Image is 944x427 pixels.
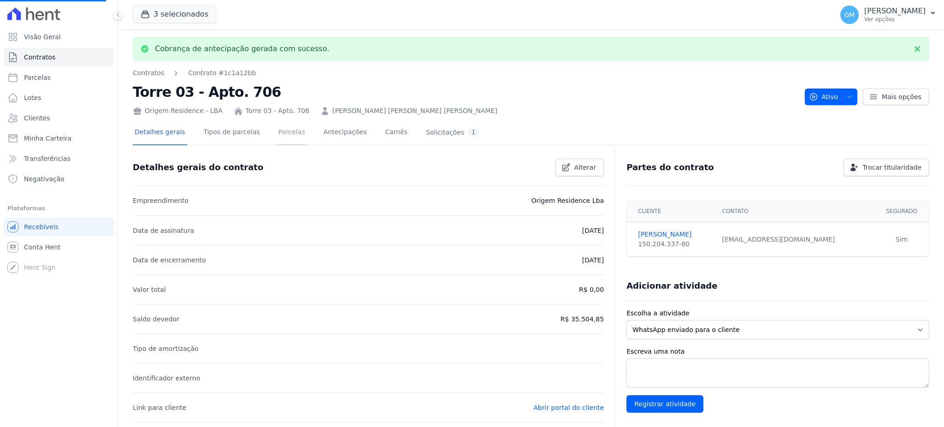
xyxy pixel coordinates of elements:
span: Minha Carteira [24,134,71,143]
div: [EMAIL_ADDRESS][DOMAIN_NAME] [722,235,869,244]
div: Solicitações [426,128,479,137]
h3: Detalhes gerais do contrato [133,162,263,173]
a: Trocar titularidade [844,159,929,176]
p: Empreendimento [133,195,189,206]
input: Registrar atividade [626,395,703,413]
a: Contratos [133,68,164,78]
span: GM [844,12,855,18]
button: Ativo [805,89,858,105]
p: Saldo devedor [133,314,179,325]
p: Cobrança de antecipação gerada com sucesso. [155,44,329,53]
a: Detalhes gerais [133,121,187,145]
a: Tipos de parcelas [202,121,262,145]
a: Solicitações1 [424,121,481,145]
p: R$ 0,00 [579,284,604,295]
a: Mais opções [863,89,929,105]
p: Tipo de amortização [133,343,199,354]
label: Escolha a atividade [626,308,929,318]
td: Sim [875,222,929,257]
span: Negativação [24,174,65,184]
a: Parcelas [277,121,307,145]
p: Identificador externo [133,373,200,384]
span: Trocar titularidade [862,163,921,172]
p: Data de encerramento [133,255,206,266]
a: Alterar [555,159,604,176]
span: Lotes [24,93,41,102]
nav: Breadcrumb [133,68,256,78]
p: [PERSON_NAME] [864,6,926,16]
span: Visão Geral [24,32,61,42]
a: Contrato #1c1a12bb [188,68,256,78]
p: [DATE] [582,225,604,236]
div: Plataformas [7,203,110,214]
label: Escreva uma nota [626,347,929,356]
a: Carnês [383,121,409,145]
a: Conta Hent [4,238,114,256]
span: Contratos [24,53,55,62]
a: Minha Carteira [4,129,114,148]
span: Clientes [24,113,50,123]
a: Visão Geral [4,28,114,46]
p: [DATE] [582,255,604,266]
button: 3 selecionados [133,6,216,23]
p: Link para cliente [133,402,186,413]
th: Segurado [875,201,929,222]
button: GM [PERSON_NAME] Ver opções [833,2,944,28]
a: Parcelas [4,68,114,87]
a: Antecipações [322,121,369,145]
span: Mais opções [882,92,921,101]
h2: Torre 03 - Apto. 706 [133,82,797,102]
h3: Partes do contrato [626,162,714,173]
div: 150.204.337-80 [638,239,711,249]
p: Origem Residence Lba [531,195,604,206]
div: 1 [468,128,479,137]
a: [PERSON_NAME] [PERSON_NAME] [PERSON_NAME] [332,106,497,116]
span: Ativo [809,89,838,105]
th: Cliente [627,201,716,222]
a: Recebíveis [4,218,114,236]
a: Transferências [4,149,114,168]
a: Abrir portal do cliente [533,404,604,411]
div: Origem Residence - LBA [133,106,223,116]
a: Contratos [4,48,114,66]
h3: Adicionar atividade [626,280,717,291]
p: Ver opções [864,16,926,23]
th: Contato [717,201,875,222]
a: Negativação [4,170,114,188]
span: Conta Hent [24,243,60,252]
a: Clientes [4,109,114,127]
nav: Breadcrumb [133,68,797,78]
a: Torre 03 - Apto. 706 [246,106,309,116]
span: Alterar [574,163,596,172]
a: [PERSON_NAME] [638,230,711,239]
span: Transferências [24,154,71,163]
p: Valor total [133,284,166,295]
p: R$ 35.504,85 [560,314,604,325]
p: Data de assinatura [133,225,194,236]
span: Recebíveis [24,222,59,231]
span: Parcelas [24,73,51,82]
a: Lotes [4,89,114,107]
